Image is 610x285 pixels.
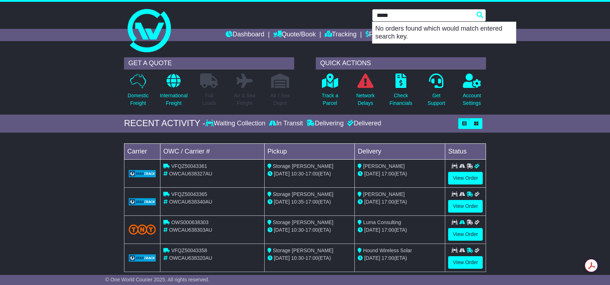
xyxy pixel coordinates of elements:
span: OWS000638303 [171,219,209,225]
p: Air & Sea Freight [234,92,255,107]
span: 17:00 [305,227,318,233]
span: 17:00 [305,255,318,261]
a: GetSupport [427,73,446,111]
div: GET A QUOTE [124,57,294,70]
a: Dashboard [226,29,264,41]
span: 17:00 [381,255,394,261]
div: (ETA) [358,198,442,206]
td: OWC / Carrier # [160,143,265,159]
span: 10:30 [291,227,304,233]
span: © One World Courier 2025. All rights reserved. [105,277,209,282]
p: No orders found which would match entered search key. [372,22,516,43]
a: Track aParcel [321,73,339,111]
span: [DATE] [364,227,380,233]
span: Storage [PERSON_NAME] [273,219,333,225]
div: Delivering [305,120,345,128]
span: [DATE] [274,171,290,177]
p: International Freight [160,92,187,107]
a: View Order [448,256,483,269]
span: 17:00 [381,171,394,177]
a: Tracking [325,29,357,41]
td: Pickup [264,143,355,159]
span: 17:00 [305,171,318,177]
a: InternationalFreight [159,73,188,111]
div: QUICK ACTIONS [316,57,486,70]
a: Quote/Book [273,29,316,41]
img: GetCarrierServiceLogo [129,254,156,262]
div: (ETA) [358,170,442,178]
span: [DATE] [364,255,380,261]
div: RECENT ACTIVITY - [124,118,205,129]
span: VFQZ50043361 [171,163,207,169]
span: [DATE] [274,255,290,261]
span: OWCAU638320AU [169,255,212,261]
span: 17:00 [381,227,394,233]
span: Luma Consulting [363,219,401,225]
a: Financials [366,29,398,41]
span: 10:30 [291,171,304,177]
div: - (ETA) [268,226,352,234]
p: Air / Sea Depot [270,92,290,107]
img: GetCarrierServiceLogo [129,170,156,177]
div: - (ETA) [268,170,352,178]
a: AccountSettings [463,73,482,111]
span: 17:00 [381,199,394,205]
span: Hound Wireless Solar [363,248,412,253]
a: NetworkDelays [356,73,375,111]
div: (ETA) [358,226,442,234]
div: Waiting Collection [205,120,267,128]
p: Account Settings [463,92,481,107]
a: View Order [448,172,483,184]
div: Delivered [345,120,381,128]
span: 10:30 [291,255,304,261]
span: Storage [PERSON_NAME] [273,191,333,197]
div: (ETA) [358,254,442,262]
div: - (ETA) [268,254,352,262]
span: 17:00 [305,199,318,205]
span: OWCAU638340AU [169,199,212,205]
span: [DATE] [364,171,380,177]
p: Full Loads [200,92,218,107]
a: View Order [448,200,483,213]
a: CheckFinancials [389,73,413,111]
p: Domestic Freight [128,92,149,107]
p: Get Support [428,92,445,107]
span: VFQZ50043365 [171,191,207,197]
a: View Order [448,228,483,241]
span: [DATE] [364,199,380,205]
td: Status [445,143,486,159]
span: OWCAU638327AU [169,171,212,177]
img: GetCarrierServiceLogo [129,198,156,205]
div: - (ETA) [268,198,352,206]
span: 10:35 [291,199,304,205]
td: Carrier [124,143,160,159]
span: [PERSON_NAME] [363,163,405,169]
span: [DATE] [274,227,290,233]
span: [DATE] [274,199,290,205]
span: VFQZ50043358 [171,248,207,253]
div: In Transit [267,120,305,128]
span: [PERSON_NAME] [363,191,405,197]
span: Storage [PERSON_NAME] [273,248,333,253]
img: TNT_Domestic.png [129,224,156,234]
td: Delivery [355,143,445,159]
p: Network Delays [356,92,375,107]
span: OWCAU638303AU [169,227,212,233]
span: Storage [PERSON_NAME] [273,163,333,169]
p: Track a Parcel [322,92,338,107]
a: DomesticFreight [127,73,149,111]
p: Check Financials [390,92,412,107]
